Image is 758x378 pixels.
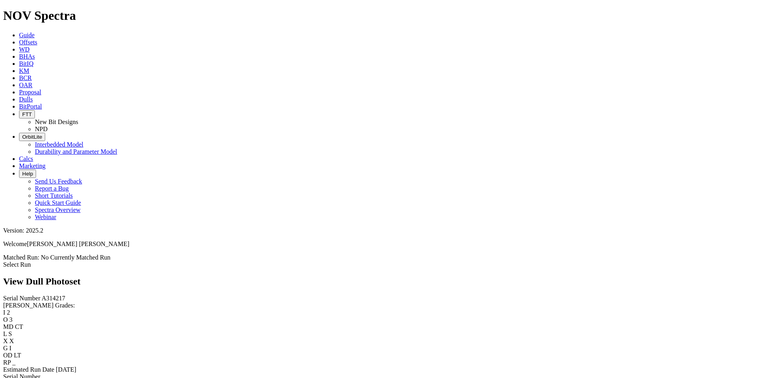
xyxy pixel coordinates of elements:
[27,241,129,247] span: [PERSON_NAME] [PERSON_NAME]
[3,261,31,268] a: Select Run
[14,352,21,359] span: LT
[19,155,33,162] a: Calcs
[19,170,36,178] button: Help
[19,89,41,95] a: Proposal
[19,74,32,81] a: BCR
[35,126,48,132] a: NPD
[3,338,8,344] label: X
[3,276,755,287] h2: View Dull Photoset
[35,148,117,155] a: Durability and Parameter Model
[19,39,37,46] a: Offsets
[19,162,46,169] a: Marketing
[3,366,54,373] label: Estimated Run Date
[3,345,8,351] label: G
[35,192,73,199] a: Short Tutorials
[15,323,23,330] span: CT
[19,60,33,67] a: BitIQ
[35,178,82,185] a: Send Us Feedback
[8,330,12,337] span: S
[35,206,80,213] a: Spectra Overview
[22,111,32,117] span: FTT
[3,241,755,248] p: Welcome
[19,67,29,74] a: KM
[41,254,111,261] span: No Currently Matched Run
[19,46,30,53] a: WD
[3,309,5,316] label: I
[3,302,755,309] div: [PERSON_NAME] Grades:
[3,8,755,23] h1: NOV Spectra
[3,330,7,337] label: L
[7,309,10,316] span: 2
[3,295,40,302] label: Serial Number
[22,171,33,177] span: Help
[19,133,45,141] button: OrbitLite
[35,185,69,192] a: Report a Bug
[3,254,39,261] span: Matched Run:
[19,82,33,88] a: OAR
[3,227,755,234] div: Version: 2025.2
[12,359,15,366] span: _
[35,141,83,148] a: Interbedded Model
[10,338,14,344] span: X
[35,214,56,220] a: Webinar
[35,199,81,206] a: Quick Start Guide
[10,345,11,351] span: I
[56,366,77,373] span: [DATE]
[10,316,13,323] span: 3
[3,359,11,366] label: RP
[19,32,34,38] a: Guide
[35,118,78,125] a: New Bit Designs
[19,53,35,60] a: BHAs
[19,103,42,110] a: BitPortal
[19,110,35,118] button: FTT
[42,295,65,302] span: A314217
[19,96,33,103] a: Dulls
[3,323,13,330] label: MD
[3,316,8,323] label: O
[22,134,42,140] span: OrbitLite
[3,352,12,359] label: OD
